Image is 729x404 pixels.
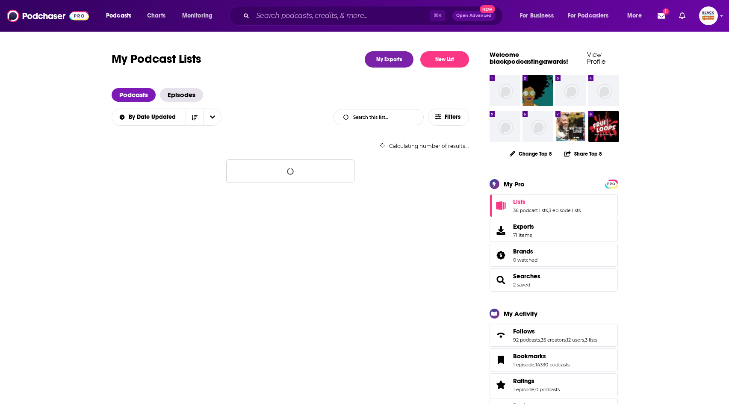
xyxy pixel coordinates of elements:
[493,249,510,261] a: Brands
[100,9,142,23] button: open menu
[513,352,570,360] a: Bookmarks
[513,377,534,385] span: Ratings
[493,224,510,236] span: Exports
[106,10,131,22] span: Podcasts
[562,9,621,23] button: open menu
[514,9,564,23] button: open menu
[182,10,213,22] span: Monitoring
[129,114,179,120] span: By Date Updated
[621,9,652,23] button: open menu
[490,348,618,372] span: Bookmarks
[541,337,566,343] a: 35 creators
[584,337,585,343] span: ,
[535,386,560,392] a: 0 podcasts
[490,268,618,292] span: Searches
[535,362,570,368] a: 14330 podcasts
[493,329,510,341] a: Follows
[513,327,597,335] a: Follows
[237,6,511,26] div: Search podcasts, credits, & more...
[585,337,597,343] a: 3 lists
[513,257,537,263] a: 0 watched
[548,207,549,213] span: ,
[513,223,534,230] span: Exports
[490,50,568,65] a: Welcome blackpodcastingawards!
[420,51,469,68] button: New List
[480,5,495,13] span: New
[428,109,469,126] button: Filters
[555,111,586,142] img: What's Ray Saying?
[112,109,221,126] h2: Choose List sort
[587,50,605,65] a: View Profile
[522,111,553,142] img: missing-image.png
[112,88,156,102] a: Podcasts
[445,114,462,120] span: Filters
[456,14,492,18] span: Open Advanced
[513,352,546,360] span: Bookmarks
[493,274,510,286] a: Searches
[549,207,581,213] a: 3 episode lists
[7,8,89,24] img: Podchaser - Follow, Share and Rate Podcasts
[627,10,642,22] span: More
[112,51,201,68] h1: My Podcast Lists
[111,114,186,120] button: open menu
[253,9,430,23] input: Search podcasts, credits, & more...
[588,111,619,142] img: Fruitloops: Serial Killers of Color
[186,109,204,125] button: Sort Direction
[493,379,510,391] a: Ratings
[226,159,354,183] button: Loading
[490,373,618,396] span: Ratings
[540,337,541,343] span: ,
[654,9,669,23] a: Show notifications dropdown
[564,145,602,162] button: Share Top 8
[555,75,586,106] img: missing-image.png
[490,111,520,142] img: missing-image.png
[699,6,718,25] button: Show profile menu
[513,198,581,206] a: Lists
[513,337,540,343] a: 92 podcasts
[568,10,609,22] span: For Podcasters
[699,6,718,25] span: Logged in as blackpodcastingawards
[430,10,446,21] span: ⌘ K
[513,207,548,213] a: 36 podcast lists
[513,272,540,280] a: Searches
[513,198,525,206] span: Lists
[520,10,554,22] span: For Business
[513,232,534,238] span: 71 items
[505,148,558,159] button: Change Top 8
[490,194,618,217] span: Lists
[160,88,203,102] a: Episodes
[142,9,171,23] a: Charts
[452,11,496,21] button: Open AdvancedNew
[490,219,618,242] a: Exports
[513,248,537,255] a: Brands
[588,75,619,106] img: missing-image.png
[513,362,534,368] a: 1 episode
[513,327,535,335] span: Follows
[606,181,617,187] span: PRO
[493,200,510,212] a: Lists
[490,324,618,347] span: Follows
[606,180,617,186] a: PRO
[112,143,469,149] div: Calculating number of results...
[567,337,584,343] a: 12 users
[522,75,553,106] img: Stitch Please
[493,354,510,366] a: Bookmarks
[365,51,413,68] a: My Exports
[513,386,534,392] a: 1 episode
[566,337,567,343] span: ,
[663,9,669,14] span: 1
[513,282,530,288] a: 2 saved
[490,75,520,106] img: missing-image.png
[504,310,537,318] div: My Activity
[204,109,221,125] button: open menu
[676,9,689,23] a: Show notifications dropdown
[176,9,224,23] button: open menu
